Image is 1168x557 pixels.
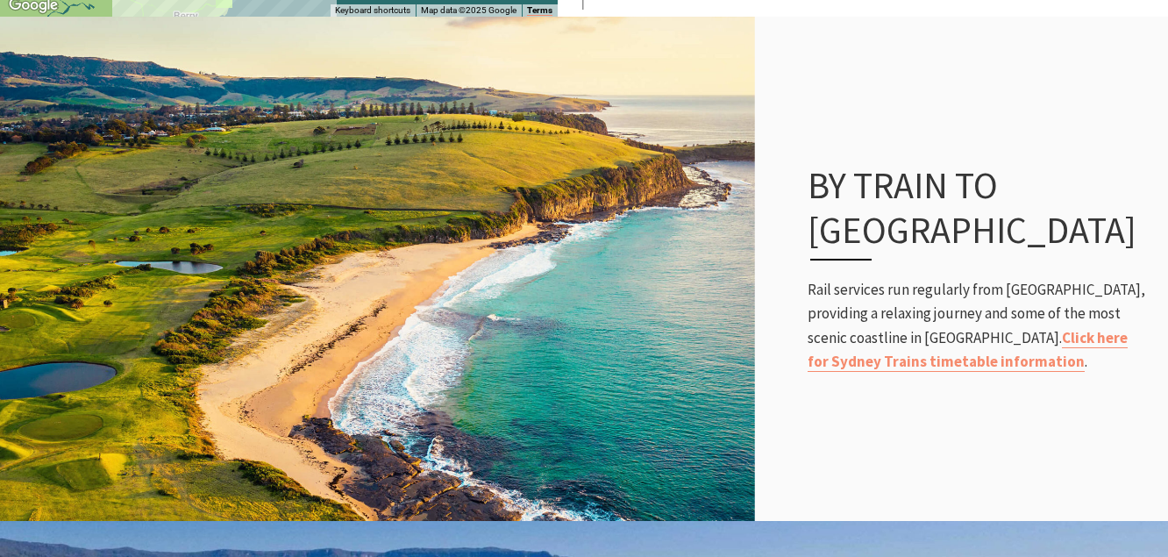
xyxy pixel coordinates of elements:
button: Keyboard shortcuts [335,4,410,17]
span: Map data ©2025 Google [421,5,516,15]
h3: By Train to [GEOGRAPHIC_DATA] [808,163,1116,261]
p: Rail services run regularly from [GEOGRAPHIC_DATA], providing a relaxing journey and some of the ... [808,278,1150,374]
a: Click here for Sydney Trains timetable information [808,328,1128,372]
a: Terms (opens in new tab) [527,5,552,16]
